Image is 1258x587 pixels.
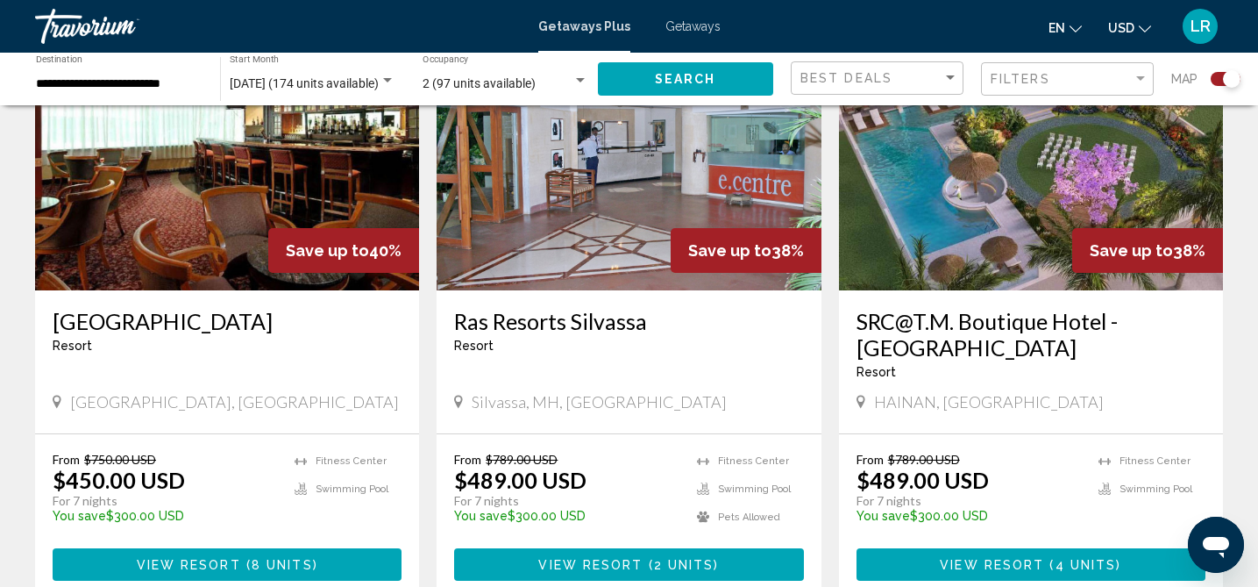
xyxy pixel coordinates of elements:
span: LR [1190,18,1211,35]
div: 40% [268,228,419,273]
button: Search [598,62,774,95]
a: [GEOGRAPHIC_DATA] [53,308,402,334]
mat-select: Sort by [800,71,958,86]
a: Travorium [35,9,521,44]
p: $450.00 USD [53,467,185,493]
span: Resort [53,339,92,353]
span: You save [856,509,910,523]
span: $750.00 USD [84,452,156,467]
span: Resort [856,365,896,379]
button: View Resort(2 units) [454,548,803,581]
span: View Resort [940,558,1044,572]
p: $300.00 USD [856,509,1081,523]
span: You save [454,509,508,523]
button: View Resort(4 units) [856,548,1205,581]
p: $489.00 USD [454,467,586,493]
span: View Resort [137,558,241,572]
span: Fitness Center [718,455,789,467]
p: $300.00 USD [454,509,679,523]
span: Filters [991,72,1050,86]
span: 8 units [252,558,313,572]
span: [GEOGRAPHIC_DATA], [GEOGRAPHIC_DATA] [70,392,399,412]
span: en [1048,21,1065,35]
span: Swimming Pool [718,483,791,495]
img: F446O01X.jpg [35,10,419,290]
p: For 7 nights [454,493,679,509]
a: SRC@T.M. Boutique Hotel - [GEOGRAPHIC_DATA] [856,308,1205,361]
span: From [856,452,884,467]
span: Pets Allowed [718,512,780,523]
span: Fitness Center [1119,455,1190,467]
span: ( ) [643,558,720,572]
span: Swimming Pool [316,483,388,495]
span: 2 (97 units available) [423,76,536,90]
span: 4 units [1055,558,1117,572]
button: User Menu [1177,8,1223,45]
button: Change language [1048,15,1082,40]
span: USD [1108,21,1134,35]
div: 38% [671,228,821,273]
span: ( ) [241,558,318,572]
a: Getaways [665,19,721,33]
span: Map [1171,67,1198,91]
span: View Resort [538,558,643,572]
button: Change currency [1108,15,1151,40]
span: Resort [454,339,494,353]
span: Fitness Center [316,455,387,467]
span: 2 units [654,558,714,572]
span: HAINAN, [GEOGRAPHIC_DATA] [874,392,1104,412]
span: Swimming Pool [1119,483,1192,495]
span: [DATE] (174 units available) [230,76,379,90]
p: $489.00 USD [856,467,989,493]
a: Getaways Plus [538,19,630,33]
span: From [454,452,481,467]
p: $300.00 USD [53,509,277,523]
span: Best Deals [800,71,892,85]
span: From [53,452,80,467]
span: Save up to [688,241,771,260]
span: $789.00 USD [486,452,558,467]
span: Save up to [1090,241,1173,260]
iframe: Button to launch messaging window [1188,517,1244,573]
a: Ras Resorts Silvassa [454,308,803,334]
img: 3090O01X.jpg [437,10,821,290]
p: For 7 nights [856,493,1081,509]
span: You save [53,509,106,523]
img: F445E01X.jpg [839,10,1223,290]
span: Save up to [286,241,369,260]
span: Search [655,73,716,87]
p: For 7 nights [53,493,277,509]
span: $789.00 USD [888,452,960,467]
span: Silvassa, MH, [GEOGRAPHIC_DATA] [472,392,727,412]
button: Filter [981,61,1154,97]
div: 38% [1072,228,1223,273]
span: ( ) [1044,558,1121,572]
button: View Resort(8 units) [53,548,402,581]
